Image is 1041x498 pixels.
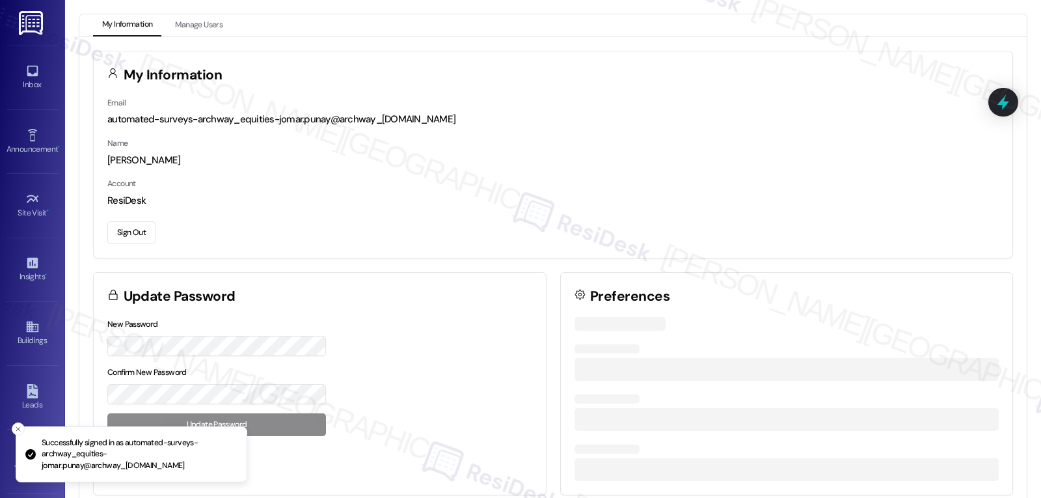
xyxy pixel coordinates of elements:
[107,367,187,378] label: Confirm New Password
[12,422,25,436] button: Close toast
[7,252,59,287] a: Insights •
[107,98,126,108] label: Email
[7,316,59,351] a: Buildings
[124,68,223,82] h3: My Information
[7,188,59,223] a: Site Visit •
[7,444,59,479] a: Templates •
[93,14,161,36] button: My Information
[590,290,669,303] h3: Preferences
[107,138,128,148] label: Name
[107,194,999,208] div: ResiDesk
[107,178,136,189] label: Account
[107,319,158,329] label: New Password
[166,14,232,36] button: Manage Users
[7,380,59,415] a: Leads
[107,221,155,244] button: Sign Out
[7,60,59,95] a: Inbox
[42,437,236,472] p: Successfully signed in as automated-surveys-archway_equities-jomar.punay@archway_[DOMAIN_NAME]
[107,113,999,126] div: automated-surveys-archway_equities-jomar.punay@archway_[DOMAIN_NAME]
[45,270,47,279] span: •
[47,206,49,215] span: •
[19,11,46,35] img: ResiDesk Logo
[58,143,60,152] span: •
[107,154,999,167] div: [PERSON_NAME]
[124,290,236,303] h3: Update Password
